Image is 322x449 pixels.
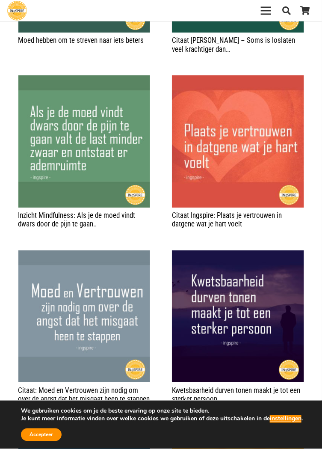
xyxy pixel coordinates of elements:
a: Inzicht Mindfulness: Als je de moed vindt dwars door de pijn te gaan.. [18,76,151,85]
img: Moed en Vertrouwen zijn nodig om over de angst dat het misgaat heen te stappen - citaat van ingsp... [18,250,151,383]
a: Ingspire - het zingevingsplatform met de mooiste spreuken en gouden inzichten over het leven [7,1,27,21]
a: Citaat [PERSON_NAME] – Soms is loslaten veel krachtiger dan… [172,36,295,53]
p: Je kunt meer informatie vinden over welke cookies we gebruiken of deze uitschakelen in de . [21,415,303,423]
a: Citaat: Moed en Vertrouwen zijn nodig om over de angst dat het misgaat heen te stappen [18,251,151,260]
img: Kwetsbaarheid durven tonen maakt je tot een sterker persoon - citaat ingspire spreuken [172,250,304,383]
img: Citaat over Vertrouwen vinden - Plaats je vertrouwen in datgene wat je hart voelt - quote door in... [172,75,304,208]
a: Zoeken [277,0,296,21]
a: Kwetsbaarheid durven tonen maakt je tot een sterker persoon [172,386,300,403]
button: Accepteer [21,428,62,441]
a: Moed hebben om te streven naar iets beters [18,36,144,45]
p: We gebruiken cookies om je de beste ervaring op onze site te bieden. [21,407,303,415]
a: Citaat Ingspire: Plaats je vertrouwen in datgene wat je hart voelt [172,76,304,85]
a: Citaat Ingspire: Plaats je vertrouwen in datgene wat je hart voelt [172,211,282,228]
img: Als je de moed vindt dwars door de pijn te gaan valt de last minder zwaar en ontstaat er ademruim... [18,75,151,208]
a: Citaat: Moed en Vertrouwen zijn nodig om over de angst dat het misgaat heen te stappen [18,386,150,403]
button: instellingen [270,415,301,423]
a: Kwetsbaarheid durven tonen maakt je tot een sterker persoon [172,251,304,260]
a: Inzicht Mindfulness: Als je de moed vindt dwars door de pijn te gaan.. [18,211,136,228]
